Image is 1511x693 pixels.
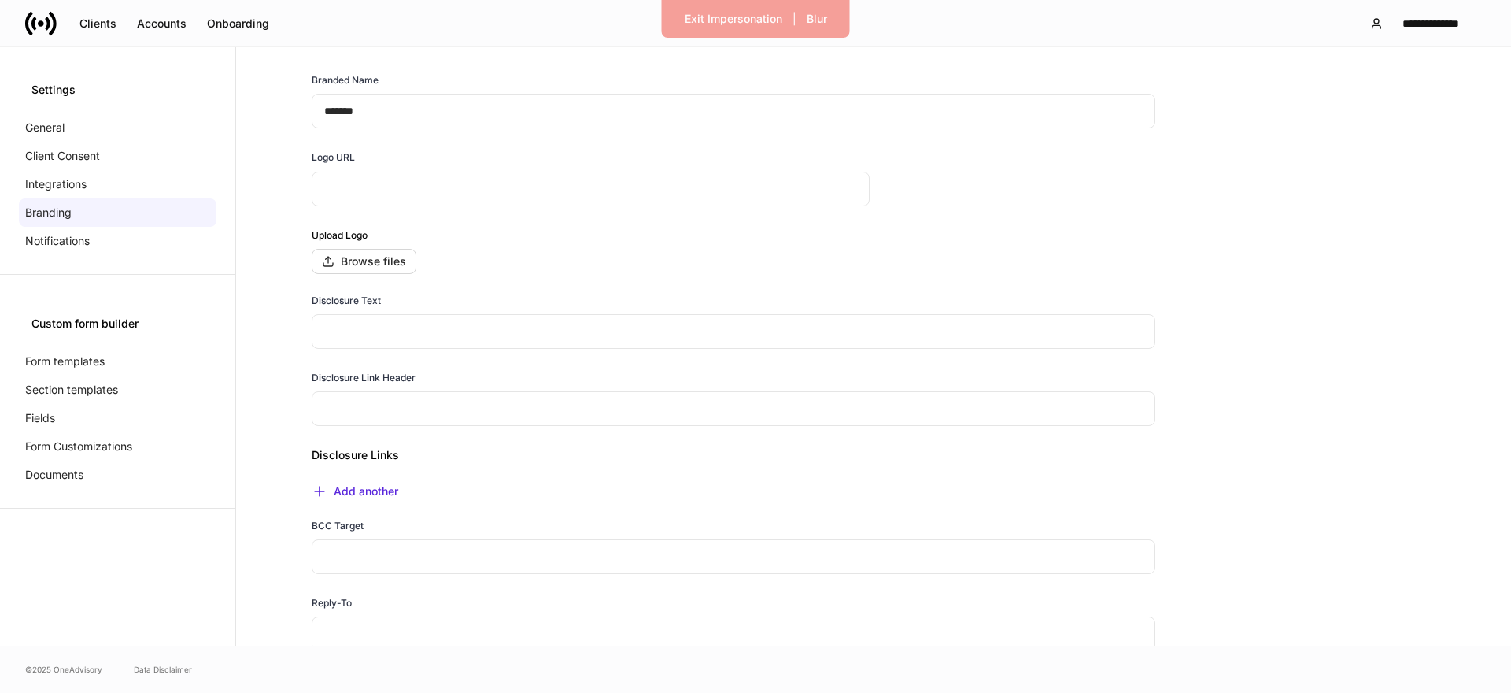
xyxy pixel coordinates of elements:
[796,6,837,31] button: Blur
[79,18,116,29] div: Clients
[685,13,782,24] div: Exit Impersonation
[134,663,192,676] a: Data Disclaimer
[19,347,216,376] a: Form templates
[19,198,216,227] a: Branding
[19,376,216,404] a: Section templates
[25,439,132,454] p: Form Customizations
[19,142,216,170] a: Client Consent
[25,663,102,676] span: © 2025 OneAdvisory
[312,293,381,308] h6: Disclosure Text
[322,255,406,268] div: Browse files
[312,72,379,87] h6: Branded Name
[207,18,269,29] div: Onboarding
[19,113,216,142] a: General
[25,467,83,483] p: Documents
[25,120,65,135] p: General
[25,148,100,164] p: Client Consent
[25,354,105,369] p: Form templates
[312,150,355,165] h6: Logo URL
[312,595,352,610] h6: Reply-To
[127,11,197,36] button: Accounts
[25,410,55,426] p: Fields
[674,6,792,31] button: Exit Impersonation
[19,404,216,432] a: Fields
[69,11,127,36] button: Clients
[31,82,204,98] div: Settings
[25,176,87,192] p: Integrations
[25,382,118,398] p: Section templates
[197,11,279,36] button: Onboarding
[137,18,187,29] div: Accounts
[19,461,216,489] a: Documents
[25,205,72,220] p: Branding
[299,428,1155,463] div: Disclosure Links
[312,228,1155,243] h6: Upload Logo
[19,432,216,461] a: Form Customizations
[312,518,364,533] h6: BCC Target
[312,484,398,499] button: Add another
[19,170,216,198] a: Integrations
[25,233,90,249] p: Notifications
[19,227,216,255] a: Notifications
[312,249,416,274] button: Browse files
[807,13,827,24] div: Blur
[31,316,204,332] div: Custom form builder
[312,370,416,385] h6: Disclosure Link Header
